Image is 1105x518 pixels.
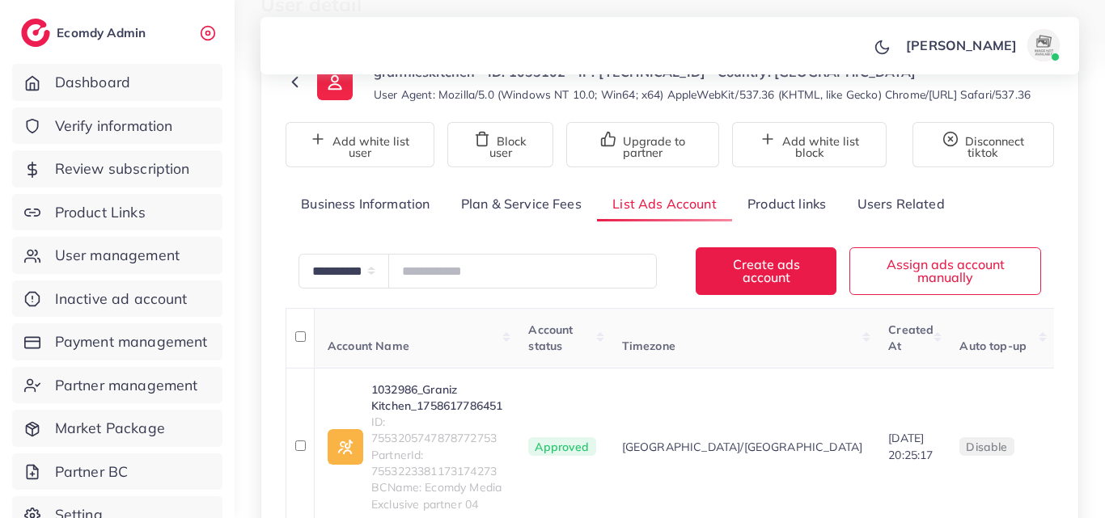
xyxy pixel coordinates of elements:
[888,322,934,353] span: Created At
[55,331,208,352] span: Payment management
[286,122,434,167] button: Add white list user
[55,461,129,482] span: Partner BC
[374,86,1031,103] small: User Agent: Mozilla/5.0 (Windows NT 10.0; Win64; x64) AppleWebKit/537.36 (KHTML, like Gecko) Chro...
[55,375,198,396] span: Partner management
[906,36,1017,55] p: [PERSON_NAME]
[696,247,836,295] button: Create ads account
[446,187,597,221] a: Plan & Service Fees
[622,439,863,455] span: [GEOGRAPHIC_DATA]/[GEOGRAPHIC_DATA]
[12,64,222,101] a: Dashboard
[12,410,222,447] a: Market Package
[912,122,1054,167] button: Disconnect tiktok
[55,202,146,223] span: Product Links
[12,323,222,360] a: Payment management
[286,187,446,221] a: Business Information
[55,158,190,179] span: Review subscription
[622,339,675,353] span: Timezone
[371,479,502,512] span: BCName: Ecomdy Media Exclusive partner 04
[528,322,573,353] span: Account status
[732,187,841,221] a: Product links
[12,107,222,145] a: Verify information
[897,29,1066,61] a: [PERSON_NAME]avatar
[841,187,959,221] a: Users Related
[12,367,222,404] a: Partner management
[21,19,150,47] a: logoEcomdy Admin
[55,288,188,310] span: Inactive ad account
[371,414,502,447] span: ID: 7553205747878772753
[12,150,222,187] a: Review subscription
[55,418,165,439] span: Market Package
[12,237,222,274] a: User management
[732,122,887,167] button: Add white list block
[888,431,933,461] span: [DATE] 20:25:17
[528,437,595,457] span: Approved
[597,187,732,221] a: List Ads Account
[328,429,363,465] img: ic-ad-info.7fc67b75.svg
[1027,29,1060,61] img: avatar
[21,19,50,47] img: logo
[55,116,173,137] span: Verify information
[55,72,130,93] span: Dashboard
[371,447,502,480] span: PartnerId: 7553223381173174273
[12,453,222,491] a: Partner BC
[12,194,222,231] a: Product Links
[966,440,1007,454] span: disable
[328,339,409,353] span: Account Name
[371,381,502,415] a: 1032986_Graniz Kitchen_1758617786451
[55,245,180,266] span: User management
[959,339,1027,353] span: Auto top-up
[566,122,719,167] button: Upgrade to partner
[12,280,222,318] a: Inactive ad account
[849,247,1041,295] button: Assign ads account manually
[447,122,553,167] button: Block user
[57,25,150,40] h2: Ecomdy Admin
